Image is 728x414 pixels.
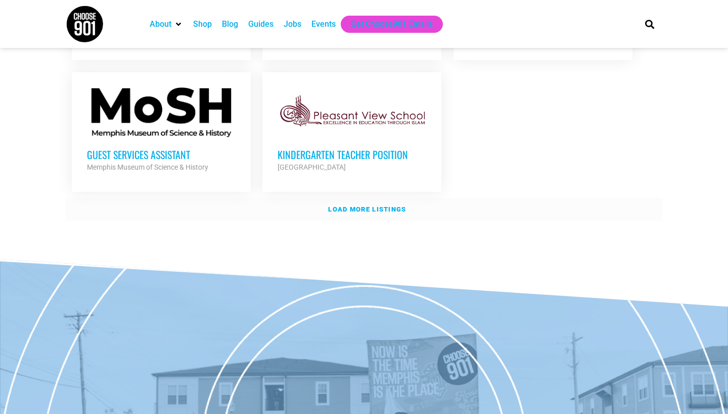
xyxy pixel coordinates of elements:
a: About [150,18,171,30]
a: Shop [193,18,212,30]
strong: Memphis Museum of Science & History [87,163,208,171]
a: Jobs [284,18,301,30]
div: About [145,16,188,33]
a: Guest Services Assistant Memphis Museum of Science & History [72,72,251,188]
a: Events [311,18,336,30]
a: Get Choose901 Emails [351,18,433,30]
strong: Load more listings [328,205,406,213]
a: Guides [248,18,274,30]
a: Load more listings [66,198,662,221]
div: Search [642,16,658,32]
h3: Guest Services Assistant [87,148,236,161]
nav: Main nav [145,16,628,33]
a: Kindergarten Teacher Position [GEOGRAPHIC_DATA] [262,72,441,188]
h3: Kindergarten Teacher Position [278,148,426,161]
a: Blog [222,18,238,30]
strong: [GEOGRAPHIC_DATA] [278,163,346,171]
